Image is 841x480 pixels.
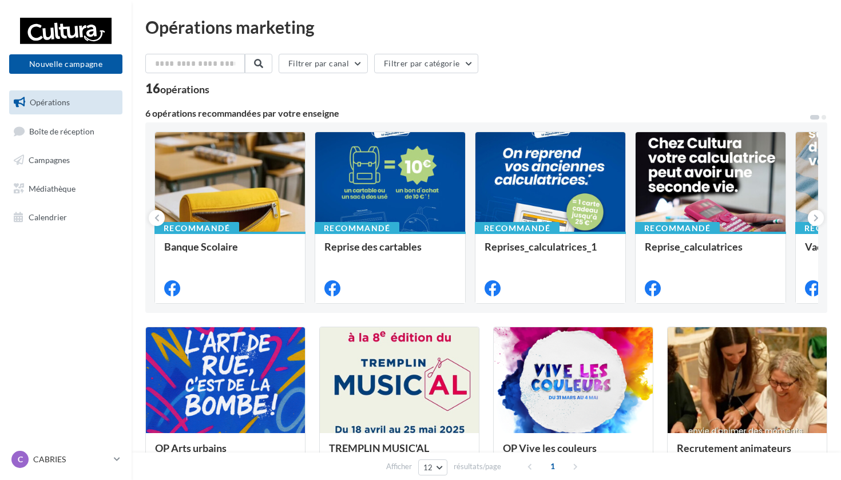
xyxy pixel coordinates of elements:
[485,240,597,253] span: Reprises_calculatrices_1
[7,177,125,201] a: Médiathèque
[423,463,433,472] span: 12
[315,222,399,235] div: Recommandé
[503,442,597,454] span: OP Vive les couleurs
[9,449,122,470] a: C CABRIES
[29,126,94,136] span: Boîte de réception
[7,148,125,172] a: Campagnes
[454,461,501,472] span: résultats/page
[9,54,122,74] button: Nouvelle campagne
[7,119,125,144] a: Boîte de réception
[324,240,422,253] span: Reprise des cartables
[30,97,70,107] span: Opérations
[677,442,791,454] span: Recrutement animateurs
[29,155,70,165] span: Campagnes
[635,222,720,235] div: Recommandé
[155,442,227,454] span: OP Arts urbains
[145,109,809,118] div: 6 opérations recommandées par votre enseigne
[18,454,23,465] span: C
[329,442,429,454] span: TREMPLIN MUSIC'AL
[160,84,209,94] div: opérations
[154,222,239,235] div: Recommandé
[418,459,447,475] button: 12
[544,457,562,475] span: 1
[374,54,478,73] button: Filtrer par catégorie
[279,54,368,73] button: Filtrer par canal
[645,240,743,253] span: Reprise_calculatrices
[475,222,560,235] div: Recommandé
[145,18,827,35] div: Opérations marketing
[29,212,67,221] span: Calendrier
[164,240,238,253] span: Banque Scolaire
[7,90,125,114] a: Opérations
[29,184,76,193] span: Médiathèque
[33,454,109,465] p: CABRIES
[7,205,125,229] a: Calendrier
[386,461,412,472] span: Afficher
[145,82,209,95] div: 16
